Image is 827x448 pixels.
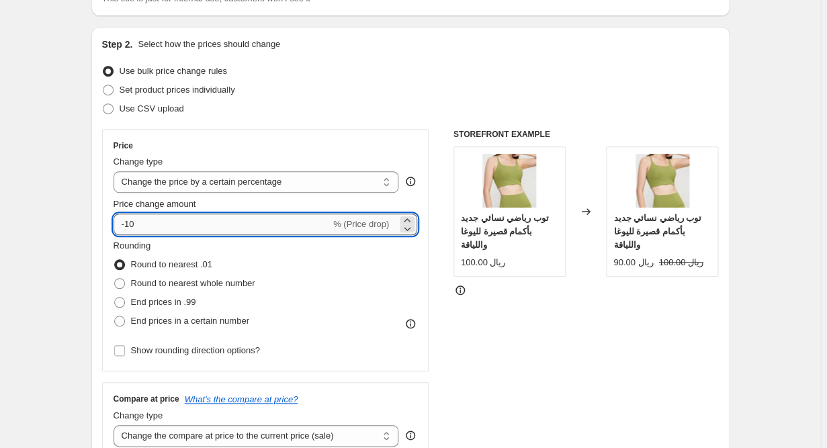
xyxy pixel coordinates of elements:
div: 90.00 ريال [613,256,653,269]
img: 1ba500e1-2262-4f52-b5aa-8ef7ba955bd3_80x.jpg [482,154,536,208]
span: Round to nearest whole number [131,278,255,288]
span: توب رياضي نسائي جديد بأكمام قصيرة لليوغا واللياقة [613,213,701,250]
span: % (Price drop) [333,219,389,229]
span: Use CSV upload [120,103,184,114]
strike: 100.00 ريال [658,256,703,269]
span: توب رياضي نسائي جديد بأكمام قصيرة لليوغا واللياقة [461,213,549,250]
div: 100.00 ريال [461,256,505,269]
span: Set product prices individually [120,85,235,95]
div: help [404,175,417,188]
span: Price change amount [114,199,196,209]
span: End prices in a certain number [131,316,249,326]
span: Change type [114,156,163,167]
h3: Price [114,140,133,151]
span: Round to nearest .01 [131,259,212,269]
div: help [404,429,417,442]
span: Change type [114,410,163,420]
button: What's the compare at price? [185,394,298,404]
img: 1ba500e1-2262-4f52-b5aa-8ef7ba955bd3_80x.jpg [636,154,689,208]
span: Rounding [114,240,151,251]
h3: Compare at price [114,394,179,404]
span: Use bulk price change rules [120,66,227,76]
input: -15 [114,214,331,235]
p: Select how the prices should change [138,38,280,51]
h6: STOREFRONT EXAMPLE [453,129,719,140]
span: Show rounding direction options? [131,345,260,355]
span: End prices in .99 [131,297,196,307]
h2: Step 2. [102,38,133,51]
